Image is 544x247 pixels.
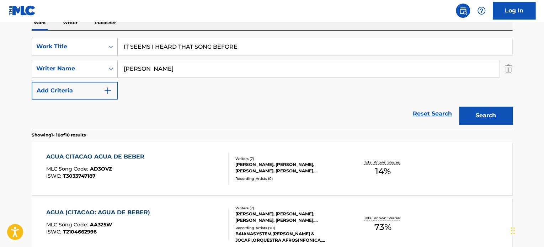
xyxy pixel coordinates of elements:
[46,152,148,161] div: AGUA CITACAO AGUA DE BEBER
[63,229,97,235] span: T2104662996
[477,6,486,15] img: help
[364,215,402,221] p: Total Known Shares:
[36,64,100,73] div: Writer Name
[474,4,489,18] div: Help
[32,132,86,138] p: Showing 1 - 10 of 10 results
[61,15,80,30] p: Writer
[46,173,63,179] span: ISWC :
[63,173,96,179] span: T3033747187
[32,38,512,128] form: Search Form
[508,213,544,247] iframe: Chat Widget
[235,231,343,243] div: BAIANASYSTEM,[PERSON_NAME] & JOCAFI,ORQUESTRA AFROSINFÔNICA, BAIANASYSTEM,ORQUESTRA AFROSINFÔNICA...
[36,42,100,51] div: Work Title
[90,221,112,228] span: AA325W
[32,142,512,195] a: AGUA CITACAO AGUA DE BEBERMLC Song Code:AD3OVZISWC:T3033747187Writers (7)[PERSON_NAME], [PERSON_N...
[32,15,48,30] p: Work
[235,225,343,231] div: Recording Artists ( 70 )
[235,161,343,174] div: [PERSON_NAME], [PERSON_NAME], [PERSON_NAME], [PERSON_NAME], [PERSON_NAME], [PERSON_NAME], [PERSON...
[46,229,63,235] span: ISWC :
[32,82,118,100] button: Add Criteria
[9,5,36,16] img: MLC Logo
[409,106,455,122] a: Reset Search
[235,156,343,161] div: Writers ( 7 )
[511,220,515,241] div: Drag
[46,166,90,172] span: MLC Song Code :
[103,86,112,95] img: 9d2ae6d4665cec9f34b9.svg
[235,211,343,224] div: [PERSON_NAME], [PERSON_NAME], [PERSON_NAME], [PERSON_NAME], [PERSON_NAME], [PERSON_NAME], [PERSON...
[375,165,391,178] span: 14 %
[374,221,391,233] span: 73 %
[90,166,112,172] span: AD3OVZ
[459,107,512,124] button: Search
[46,208,154,217] div: AGUA (CITACAO: AGUA DE BEBER)
[505,60,512,77] img: Delete Criterion
[235,176,343,181] div: Recording Artists ( 0 )
[459,6,467,15] img: search
[92,15,118,30] p: Publisher
[364,160,402,165] p: Total Known Shares:
[456,4,470,18] a: Public Search
[493,2,535,20] a: Log In
[46,221,90,228] span: MLC Song Code :
[235,205,343,211] div: Writers ( 7 )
